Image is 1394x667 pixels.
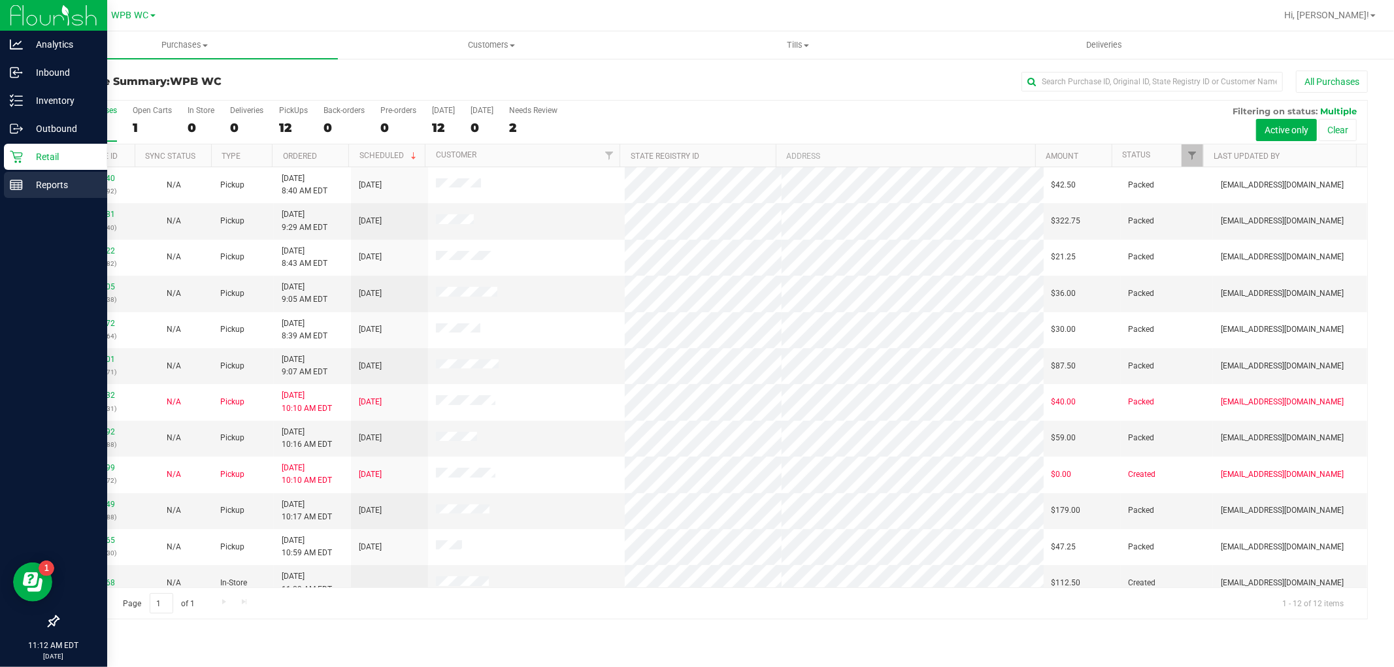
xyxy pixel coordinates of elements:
p: Reports [23,177,101,193]
a: Scheduled [359,151,419,160]
a: Customers [338,31,644,59]
inline-svg: Outbound [10,122,23,135]
div: 0 [471,120,493,135]
span: [DATE] 9:07 AM EDT [282,353,327,378]
span: $40.00 [1052,396,1076,408]
span: [DATE] [359,251,382,263]
span: [DATE] 10:17 AM EDT [282,498,332,523]
button: Clear [1319,119,1357,141]
input: Search Purchase ID, Original ID, State Registry ID or Customer Name... [1021,72,1283,91]
span: $87.50 [1052,360,1076,372]
span: [EMAIL_ADDRESS][DOMAIN_NAME] [1221,251,1344,263]
span: Packed [1129,396,1155,408]
inline-svg: Inbound [10,66,23,79]
span: Packed [1129,541,1155,553]
p: [DATE] [6,651,101,661]
span: Pickup [220,287,244,300]
span: $59.00 [1052,432,1076,444]
a: Status [1122,150,1150,159]
span: Not Applicable [167,397,181,406]
span: Packed [1129,323,1155,336]
span: [DATE] 10:16 AM EDT [282,426,332,451]
span: [DATE] [359,287,382,300]
span: [EMAIL_ADDRESS][DOMAIN_NAME] [1221,468,1344,481]
button: N/A [167,577,181,589]
button: N/A [167,432,181,444]
p: Inbound [23,65,101,80]
span: [DATE] [359,504,382,517]
span: [DATE] 11:09 AM EDT [282,570,332,595]
span: Packed [1129,251,1155,263]
span: Packed [1129,179,1155,191]
h3: Purchase Summary: [58,76,494,88]
button: N/A [167,360,181,372]
div: 0 [230,120,263,135]
span: [EMAIL_ADDRESS][DOMAIN_NAME] [1221,360,1344,372]
a: 11987092 [78,427,115,436]
a: 11986140 [78,174,115,183]
a: 11986572 [78,319,115,328]
div: Deliveries [230,106,263,115]
span: [DATE] [359,215,382,227]
button: N/A [167,323,181,336]
a: 11987668 [78,578,115,587]
span: [EMAIL_ADDRESS][DOMAIN_NAME] [1221,179,1344,191]
th: Address [776,144,1035,167]
a: Type [222,152,241,161]
span: [DATE] [359,396,382,408]
a: Deliveries [951,31,1257,59]
p: Outbound [23,121,101,137]
span: Packed [1129,432,1155,444]
span: $21.25 [1052,251,1076,263]
span: $36.00 [1052,287,1076,300]
div: 0 [324,120,365,135]
div: 1 [133,120,172,135]
span: Not Applicable [167,361,181,370]
span: Not Applicable [167,325,181,334]
a: 11986181 [78,210,115,219]
input: 1 [150,593,173,613]
span: [DATE] [359,179,382,191]
button: N/A [167,179,181,191]
span: [EMAIL_ADDRESS][DOMAIN_NAME] [1221,432,1344,444]
span: [EMAIL_ADDRESS][DOMAIN_NAME] [1221,504,1344,517]
button: All Purchases [1296,71,1368,93]
span: [DATE] [359,468,382,481]
span: Customers [339,39,644,51]
a: 11987565 [78,536,115,545]
span: WPB WC [170,75,222,88]
span: Page of 1 [112,593,206,613]
span: Pickup [220,468,244,481]
a: State Registry ID [631,152,699,161]
span: Not Applicable [167,289,181,298]
span: [EMAIL_ADDRESS][DOMAIN_NAME] [1221,577,1344,589]
span: [EMAIL_ADDRESS][DOMAIN_NAME] [1221,215,1344,227]
span: Packed [1129,215,1155,227]
inline-svg: Analytics [10,38,23,51]
a: Customer [436,150,476,159]
a: 11986701 [78,355,115,364]
div: 12 [432,120,455,135]
span: [DATE] 8:39 AM EDT [282,317,327,342]
span: [DATE] 8:43 AM EDT [282,245,327,270]
span: Pickup [220,541,244,553]
a: Tills [644,31,951,59]
span: Packed [1129,287,1155,300]
p: Inventory [23,93,101,108]
div: PickUps [279,106,308,115]
div: 0 [380,120,416,135]
span: [DATE] 10:10 AM EDT [282,389,332,414]
p: Analytics [23,37,101,52]
span: Not Applicable [167,542,181,551]
span: [DATE] 9:29 AM EDT [282,208,327,233]
span: $112.50 [1052,577,1081,589]
div: [DATE] [471,106,493,115]
a: Ordered [283,152,317,161]
span: Pickup [220,360,244,372]
span: Created [1129,468,1156,481]
button: N/A [167,396,181,408]
span: Not Applicable [167,433,181,442]
a: 11987032 [78,391,115,400]
span: Hi, [PERSON_NAME]! [1284,10,1369,20]
span: $47.25 [1052,541,1076,553]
